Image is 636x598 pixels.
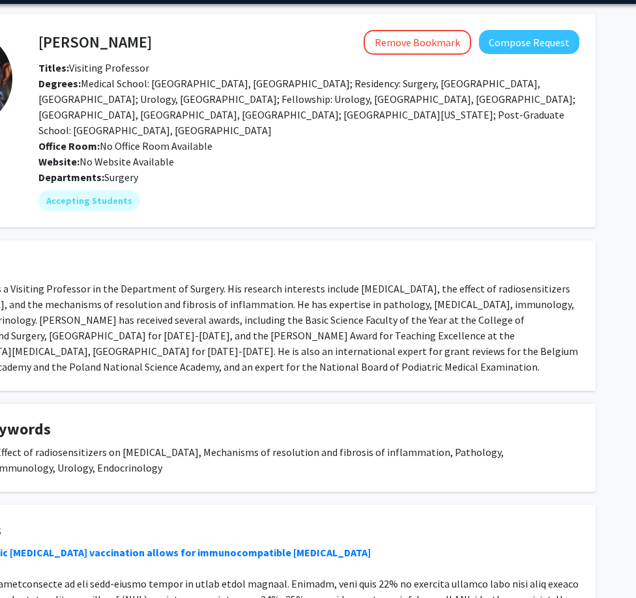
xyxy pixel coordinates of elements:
mat-chip: Accepting Students [38,190,140,211]
h4: [PERSON_NAME] [38,30,152,54]
span: No Website Available [38,155,174,168]
b: Departments: [38,171,104,184]
b: Office Room: [38,139,100,152]
span: Visiting Professor [38,61,149,74]
b: Titles: [38,61,69,74]
button: Remove Bookmark [364,30,471,55]
b: Website: [38,155,79,168]
span: Surgery [104,171,138,184]
b: Degrees: [38,77,81,90]
span: No Office Room Available [38,139,212,152]
iframe: Chat [10,539,55,588]
button: Compose Request to Yujiang Fang [479,30,579,54]
span: Medical School: [GEOGRAPHIC_DATA], [GEOGRAPHIC_DATA]; Residency: Surgery, [GEOGRAPHIC_DATA], [GEO... [38,77,575,137]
